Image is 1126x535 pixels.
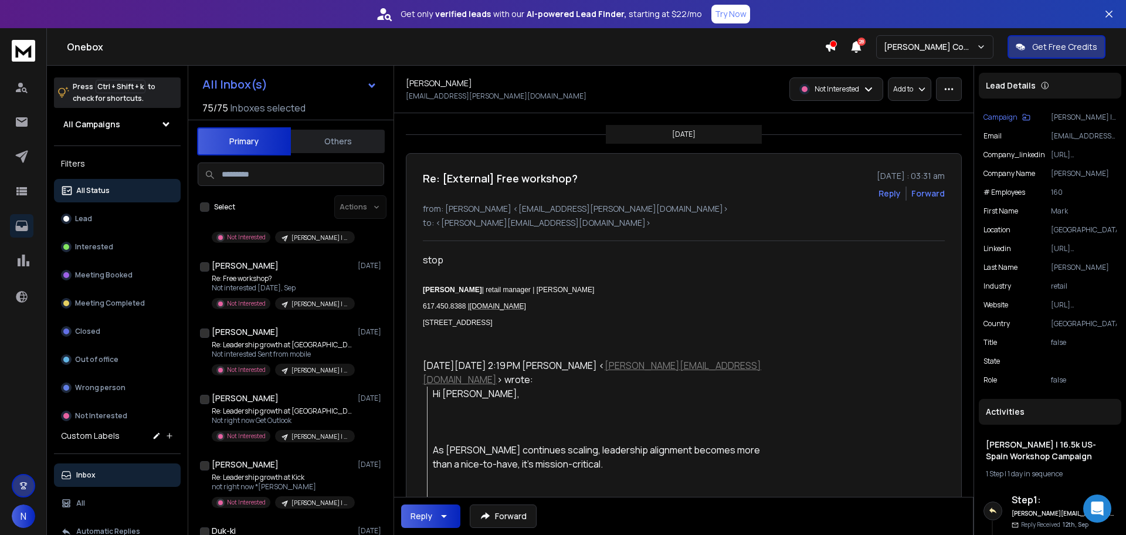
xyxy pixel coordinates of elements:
button: Try Now [711,5,750,23]
div: Open Intercom Messenger [1083,495,1111,523]
button: N [12,504,35,528]
h6: Step 1 : [1012,493,1114,507]
p: Reply Received [1021,520,1088,529]
h1: [PERSON_NAME] | 16.5k US-Spain Workshop Campaign [986,439,1114,462]
p: Email [983,131,1002,141]
h1: Onebox [67,40,825,54]
div: stop [423,253,765,267]
span: 75 / 75 [202,101,228,115]
p: [PERSON_NAME] Consulting [884,41,976,53]
h6: [PERSON_NAME][EMAIL_ADDRESS][DOMAIN_NAME] [1012,509,1114,518]
p: State [983,357,1000,366]
span: [PERSON_NAME] [423,286,482,294]
h1: [PERSON_NAME] [212,260,279,272]
button: Reply [879,188,901,199]
img: logo [12,40,35,62]
div: [DATE][DATE] 2:19 PM [PERSON_NAME] < > wrote: [423,358,765,387]
p: Get Free Credits [1032,41,1097,53]
p: [PERSON_NAME] | 16.5k US-Spain Workshop Campaign [291,300,348,309]
span: | retail manager | [PERSON_NAME] [482,286,595,294]
p: [URL][DOMAIN_NAME][PERSON_NAME] [1051,150,1117,160]
p: # Employees [983,188,1025,197]
p: linkedin [983,244,1011,253]
button: All Campaigns [54,113,181,136]
p: All [76,499,85,508]
span: [STREET_ADDRESS] [423,319,493,327]
p: [DATE] [672,130,696,139]
button: Reply [401,504,460,528]
p: industry [983,282,1011,291]
p: title [983,338,997,347]
p: location [983,225,1010,235]
p: Not Interested [227,299,266,308]
label: Select [214,202,235,212]
button: Get Free Credits [1008,35,1105,59]
h1: [PERSON_NAME] [212,326,279,338]
button: All [54,492,181,515]
p: [PERSON_NAME] | 16.5k US-Spain Workshop Campaign [291,366,348,375]
p: Not Interested [75,411,127,421]
a: [DOMAIN_NAME] [470,299,526,311]
p: Get only with our starting at $22/mo [401,8,702,20]
p: [PERSON_NAME] | 16.5k US-Spain Workshop Campaign [291,432,348,441]
p: Mark [1051,206,1117,216]
span: 1 day in sequence [1008,469,1063,479]
p: Not Interested [815,84,859,94]
p: First Name [983,206,1018,216]
p: to: <[PERSON_NAME][EMAIL_ADDRESS][DOMAIN_NAME]> [423,217,945,229]
div: | [986,469,1114,479]
p: Not Interested [227,365,266,374]
p: Not Interested [227,432,266,441]
p: [PERSON_NAME] | 16.5k US-Spain Workshop Campaign [1051,113,1117,122]
h1: [PERSON_NAME] [212,459,279,470]
p: Closed [75,327,100,336]
h1: [PERSON_NAME] [406,77,472,89]
span: Ctrl + Shift + k [96,80,145,93]
button: Wrong person [54,376,181,399]
p: [DATE] [358,460,384,469]
p: [GEOGRAPHIC_DATA] [1051,319,1117,329]
div: Activities [979,399,1121,425]
button: Lead [54,207,181,231]
span: [DOMAIN_NAME] [470,302,526,310]
p: [PERSON_NAME] | 16.5k US-Spain Workshop Campaign [291,499,348,507]
p: website [983,300,1008,310]
p: company_linkedin [983,150,1045,160]
h1: All Campaigns [63,118,120,130]
p: [DATE] [358,394,384,403]
p: Lead Details [986,80,1036,92]
p: [URL][DOMAIN_NAME] [1051,244,1117,253]
p: not right now *[PERSON_NAME] [212,482,352,492]
p: Not Interested [227,233,266,242]
p: [PERSON_NAME] [1051,263,1117,272]
button: Campaign [983,113,1030,122]
button: Meeting Booked [54,263,181,287]
p: Try Now [715,8,747,20]
h1: [PERSON_NAME] [212,392,279,404]
p: Interested [75,242,113,252]
p: Not interested [DATE], Sep [212,283,352,293]
p: Meeting Booked [75,270,133,280]
p: Last Name [983,263,1018,272]
p: Out of office [75,355,118,364]
strong: verified leads [435,8,491,20]
p: retail [1051,282,1117,291]
p: Role [983,375,997,385]
div: Forward [911,188,945,199]
p: Not right now Get Outlook [212,416,352,425]
p: [GEOGRAPHIC_DATA] [1051,225,1117,235]
p: [URL][DOMAIN_NAME] [1051,300,1117,310]
button: Closed [54,320,181,343]
div: Reply [411,510,432,522]
button: All Inbox(s) [193,73,386,96]
p: false [1051,375,1117,385]
p: Re: Leadership growth at Kick [212,473,352,482]
button: Out of office [54,348,181,371]
p: Re: Leadership growth at [GEOGRAPHIC_DATA] [212,407,352,416]
p: Not Interested [227,498,266,507]
a: [PERSON_NAME][EMAIL_ADDRESS][DOMAIN_NAME] [423,359,761,386]
span: 1 Step [986,469,1003,479]
p: [PERSON_NAME] | 16.5k US-Spain Workshop Campaign [291,233,348,242]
